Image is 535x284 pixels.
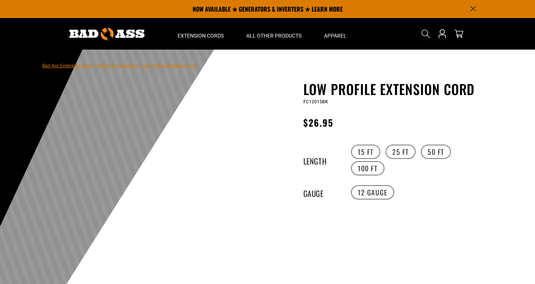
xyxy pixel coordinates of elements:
span: › [139,63,140,68]
legend: Gauge [303,187,341,197]
span: $26.95 [303,116,333,129]
summary: Extension Cords [166,18,235,50]
summary: Apparel [313,18,358,50]
legend: Length [303,155,341,165]
label: 15 FT [351,145,380,159]
h1: Low Profile Extension Cord [303,81,487,97]
span: All Other Products [246,32,301,39]
span: Apparel [324,32,347,39]
img: Bad Ass Extension Cords [69,28,145,40]
label: 50 FT [421,145,451,159]
label: 100 FT [351,161,384,175]
nav: breadcrumbs [42,61,196,70]
label: 25 FT [386,145,416,159]
summary: All Other Products [235,18,313,50]
span: Extension Cords [178,32,224,39]
label: 12 Gauge [351,185,394,199]
span: › [95,63,96,68]
a: Return to Collection [98,63,137,68]
summary: Search [420,28,432,40]
span: Low Profile Extension Cord [142,63,196,68]
a: Bad Ass Extension Cords [42,63,93,68]
span: FC12015BK [303,99,328,104]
